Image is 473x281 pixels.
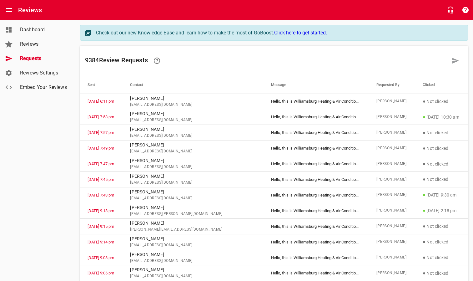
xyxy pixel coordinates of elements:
p: [PERSON_NAME] [130,142,256,148]
span: [EMAIL_ADDRESS][DOMAIN_NAME] [130,195,256,202]
td: Hello, this is Williamsburg Heating & Air Conditio ... [264,172,369,187]
span: ● [423,239,426,245]
span: ● [423,192,426,198]
a: [DATE] 9:18 pm [88,208,114,213]
span: [PERSON_NAME] [376,223,408,229]
button: Live Chat [443,3,458,18]
span: Requests [20,55,68,62]
span: [PERSON_NAME] [376,192,408,198]
span: [PERSON_NAME] [376,130,408,136]
td: Hello, this is Williamsburg Heating & Air Conditio ... [264,265,369,281]
p: [PERSON_NAME] [130,189,256,195]
span: ● [423,98,426,104]
button: Support Portal [458,3,473,18]
th: Sent [80,76,123,94]
span: ● [423,223,426,229]
th: Requested By [369,76,415,94]
button: Open drawer [2,3,17,18]
p: Not clicked [423,269,460,277]
td: Hello, this is Williamsburg Heating & Air Conditio ... [264,94,369,109]
span: [PERSON_NAME] [376,98,408,105]
p: [PERSON_NAME] [130,204,256,211]
a: Request a review [448,53,463,68]
a: [DATE] 7:57 pm [88,130,114,135]
span: ● [423,130,426,135]
p: Not clicked [423,145,460,152]
th: Clicked [415,76,468,94]
span: [EMAIL_ADDRESS][DOMAIN_NAME] [130,180,256,186]
span: [EMAIL_ADDRESS][DOMAIN_NAME] [130,148,256,155]
td: Hello, this is Williamsburg Heating & Air Conditio ... [264,218,369,234]
p: Not clicked [423,222,460,230]
th: Contact [123,76,264,94]
a: [DATE] 9:08 pm [88,255,114,260]
span: ● [423,161,426,167]
p: [PERSON_NAME] [130,126,256,133]
a: [DATE] 7:58 pm [88,115,114,119]
p: [DATE] 9:30 am [423,191,460,199]
h6: 9384 Review Request s [85,53,448,68]
span: [EMAIL_ADDRESS][DOMAIN_NAME] [130,117,256,123]
td: Hello, this is Williamsburg Heating & Air Conditio ... [264,125,369,140]
p: Not clicked [423,98,460,105]
p: Not clicked [423,176,460,183]
span: ● [423,176,426,182]
p: [PERSON_NAME] [130,95,256,102]
span: ● [423,114,426,120]
h6: Reviews [18,5,42,15]
p: Not clicked [423,160,460,168]
span: ● [423,270,426,276]
a: [DATE] 7:47 pm [88,161,114,166]
td: Hello, this is Williamsburg Heating & Air Conditio ... [264,234,369,250]
p: [PERSON_NAME] [130,220,256,227]
a: [DATE] 9:06 pm [88,271,114,275]
p: [DATE] 2:18 pm [423,207,460,214]
span: [EMAIL_ADDRESS][DOMAIN_NAME] [130,102,256,108]
p: [PERSON_NAME] [130,110,256,117]
p: Not clicked [423,129,460,136]
p: [DATE] 10:30 am [423,113,460,121]
a: [DATE] 9:15 pm [88,224,114,229]
span: [EMAIL_ADDRESS][DOMAIN_NAME] [130,133,256,139]
span: [PERSON_NAME] [376,254,408,261]
span: [EMAIL_ADDRESS][DOMAIN_NAME] [130,164,256,170]
a: [DATE] 7:49 pm [88,146,114,151]
div: Check out our new Knowledge Base and learn how to make the most of GoBoost. [96,29,461,37]
p: Not clicked [423,238,460,246]
span: ● [423,145,426,151]
p: [PERSON_NAME] [130,157,256,164]
a: [DATE] 7:45 pm [88,177,114,182]
span: [PERSON_NAME] [376,114,408,120]
span: [EMAIL_ADDRESS][DOMAIN_NAME] [130,242,256,248]
span: ● [423,254,426,260]
span: ● [423,207,426,213]
p: [PERSON_NAME] [130,236,256,242]
a: Click here to get started. [274,30,327,36]
span: Embed Your Reviews [20,84,68,91]
td: Hello, this is Williamsburg Heating & Air Conditio ... [264,140,369,156]
span: [EMAIL_ADDRESS][PERSON_NAME][DOMAIN_NAME] [130,211,256,217]
p: Not clicked [423,254,460,261]
span: [PERSON_NAME] [376,161,408,167]
a: [DATE] 7:43 pm [88,193,114,197]
span: Reviews [20,40,68,48]
td: Hello, this is Williamsburg Heating & Air Conditio ... [264,109,369,125]
span: [EMAIL_ADDRESS][DOMAIN_NAME] [130,273,256,279]
span: [PERSON_NAME] [376,239,408,245]
span: Dashboard [20,26,68,33]
td: Hello, this is Williamsburg Heating & Air Conditio ... [264,187,369,203]
th: Message [264,76,369,94]
a: [DATE] 9:14 pm [88,240,114,244]
p: [PERSON_NAME] [130,267,256,273]
td: Hello, this is Williamsburg Heating & Air Conditio ... [264,250,369,265]
span: Reviews Settings [20,69,68,77]
a: [DATE] 6:11 pm [88,99,114,104]
span: [PERSON_NAME][EMAIL_ADDRESS][DOMAIN_NAME] [130,227,256,233]
p: [PERSON_NAME] [130,173,256,180]
a: Learn how requesting reviews can improve your online presence [149,53,164,68]
span: [PERSON_NAME] [376,145,408,151]
span: [PERSON_NAME] [376,176,408,183]
span: [EMAIL_ADDRESS][DOMAIN_NAME] [130,258,256,264]
p: [PERSON_NAME] [130,251,256,258]
span: [PERSON_NAME] [376,207,408,214]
